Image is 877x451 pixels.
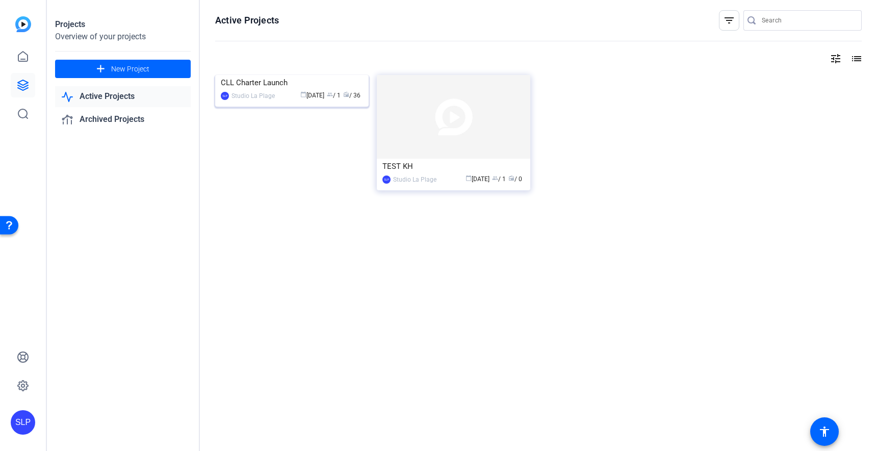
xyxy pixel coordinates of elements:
[508,175,514,181] span: radio
[849,53,862,65] mat-icon: list
[221,75,363,90] div: CLL Charter Launch
[327,91,333,97] span: group
[94,63,107,76] mat-icon: add
[11,410,35,435] div: SLP
[466,176,489,183] span: [DATE]
[762,14,854,27] input: Search
[231,91,275,101] div: Studio La Plage
[508,176,522,183] span: / 0
[300,92,324,99] span: [DATE]
[723,14,735,27] mat-icon: filter_list
[492,175,498,181] span: group
[215,14,279,27] h1: Active Projects
[830,53,842,65] mat-icon: tune
[55,31,191,43] div: Overview of your projects
[55,109,191,130] a: Archived Projects
[492,176,506,183] span: / 1
[55,60,191,78] button: New Project
[466,175,472,181] span: calendar_today
[111,64,149,74] span: New Project
[300,91,306,97] span: calendar_today
[818,425,831,438] mat-icon: accessibility
[327,92,341,99] span: / 1
[343,91,349,97] span: radio
[343,92,360,99] span: / 36
[55,18,191,31] div: Projects
[393,174,436,185] div: Studio La Plage
[55,86,191,107] a: Active Projects
[382,159,525,174] div: TEST KH
[382,176,391,184] div: SLP
[15,16,31,32] img: blue-gradient.svg
[221,92,229,100] div: SLP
